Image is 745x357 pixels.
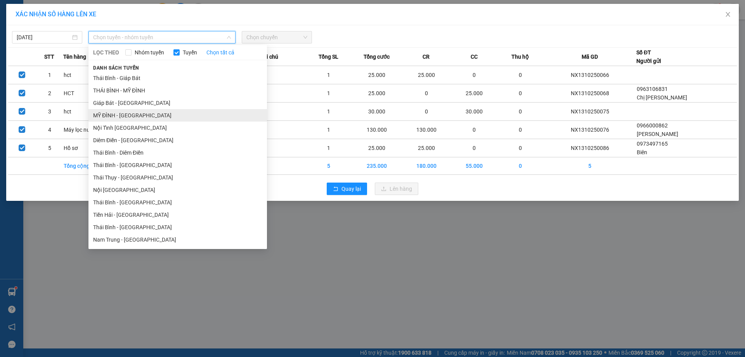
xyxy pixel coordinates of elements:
[306,121,352,139] td: 1
[88,184,267,196] li: Nội [GEOGRAPHIC_DATA]
[63,52,86,61] span: Tên hàng
[260,66,306,84] td: ---
[637,149,647,155] span: Biên
[402,103,451,121] td: 0
[543,121,636,139] td: NX1310250076
[497,66,544,84] td: 0
[543,84,636,103] td: NX1310250068
[88,146,267,159] li: Thái Bình - Diêm Điền
[63,84,109,103] td: HCT
[17,33,71,42] input: 13/10/2025
[333,186,338,192] span: rollback
[227,35,231,40] span: down
[497,84,544,103] td: 0
[341,185,361,193] span: Quay lại
[402,66,451,84] td: 25.000
[319,52,338,61] span: Tổng SL
[88,72,267,84] li: Thái Bình - Giáp Bát
[352,139,402,157] td: 25.000
[260,139,306,157] td: ---
[88,122,267,134] li: Nội Tỉnh [GEOGRAPHIC_DATA]
[637,94,687,101] span: Chị [PERSON_NAME]
[88,64,144,71] span: Danh sách tuyến
[543,66,636,84] td: NX1310250066
[44,52,54,61] span: STT
[511,52,529,61] span: Thu hộ
[180,48,200,57] span: Tuyến
[306,103,352,121] td: 1
[582,52,598,61] span: Mã GD
[88,134,267,146] li: Diêm Điền - [GEOGRAPHIC_DATA]
[451,103,497,121] td: 30.000
[402,157,451,175] td: 180.000
[36,103,63,121] td: 3
[543,157,636,175] td: 5
[451,121,497,139] td: 0
[63,139,109,157] td: Hồ sơ
[402,139,451,157] td: 25.000
[132,48,167,57] span: Nhóm tuyến
[16,10,96,18] span: XÁC NHẬN SỐ HÀNG LÊN XE
[260,52,278,61] span: Ghi chú
[451,139,497,157] td: 0
[725,11,731,17] span: close
[260,84,306,103] td: ---
[88,209,267,221] li: Tiền Hải - [GEOGRAPHIC_DATA]
[306,84,352,103] td: 1
[260,103,306,121] td: ---
[637,131,678,137] span: [PERSON_NAME]
[88,221,267,233] li: Thái Bình - [GEOGRAPHIC_DATA]
[352,121,402,139] td: 130.000
[36,66,63,84] td: 1
[717,4,739,26] button: Close
[88,159,267,171] li: Thái Bình - [GEOGRAPHIC_DATA]
[636,48,661,65] div: Số ĐT Người gửi
[637,122,668,129] span: 0966000862
[246,31,307,43] span: Chọn chuyến
[88,109,267,122] li: MỸ ĐÌNH - [GEOGRAPHIC_DATA]
[206,48,234,57] a: Chọn tất cả
[88,97,267,109] li: Giáp Bát - [GEOGRAPHIC_DATA]
[260,121,306,139] td: ---
[352,84,402,103] td: 25.000
[36,121,63,139] td: 4
[451,84,497,103] td: 25.000
[352,66,402,84] td: 25.000
[497,157,544,175] td: 0
[36,139,63,157] td: 5
[497,103,544,121] td: 0
[497,139,544,157] td: 0
[63,121,109,139] td: Máy lọc nước
[451,157,497,175] td: 55.000
[364,52,390,61] span: Tổng cước
[375,183,418,195] button: uploadLên hàng
[63,157,109,175] td: Tổng cộng
[637,141,668,147] span: 0973497165
[327,183,367,195] button: rollbackQuay lại
[93,31,231,43] span: Chọn tuyến - nhóm tuyến
[306,139,352,157] td: 1
[88,233,267,246] li: Nam Trung - [GEOGRAPHIC_DATA]
[63,103,109,121] td: hct
[402,84,451,103] td: 0
[543,139,636,157] td: NX1310250086
[402,121,451,139] td: 130.000
[423,52,430,61] span: CR
[471,52,478,61] span: CC
[88,84,267,97] li: THÁI BÌNH - MỸ ĐÌNH
[88,196,267,209] li: Thái Bình - [GEOGRAPHIC_DATA]
[88,171,267,184] li: Thái Thụy - [GEOGRAPHIC_DATA]
[451,66,497,84] td: 0
[306,66,352,84] td: 1
[36,84,63,103] td: 2
[63,66,109,84] td: hct
[637,86,668,92] span: 0963106831
[306,157,352,175] td: 5
[543,103,636,121] td: NX1310250075
[93,48,119,57] span: LỌC THEO
[352,157,402,175] td: 235.000
[352,103,402,121] td: 30.000
[497,121,544,139] td: 0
